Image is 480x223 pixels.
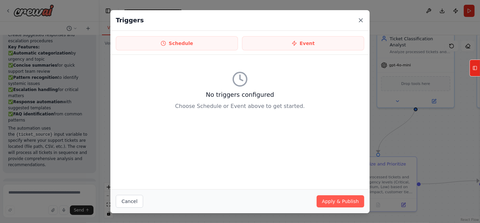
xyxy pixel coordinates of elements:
button: Apply & Publish [317,195,364,207]
button: Schedule [116,36,238,50]
h3: No triggers configured [116,90,364,99]
p: Choose Schedule or Event above to get started. [116,102,364,110]
h2: Triggers [116,16,144,25]
button: Cancel [116,195,143,208]
button: Event [242,36,364,50]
